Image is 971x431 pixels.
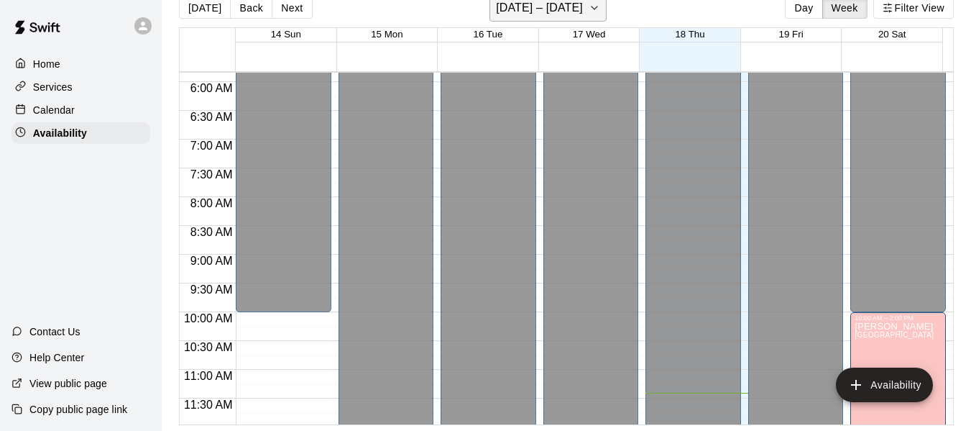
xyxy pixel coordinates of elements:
p: Services [33,80,73,94]
button: add [836,368,933,402]
p: Home [33,57,60,71]
button: 20 Sat [878,29,906,40]
span: 6:00 AM [187,82,236,94]
span: 9:30 AM [187,283,236,296]
div: 10:00 AM – 2:00 PM [855,314,942,322]
span: 7:00 AM [187,140,236,152]
button: 14 Sun [271,29,301,40]
span: 11:30 AM [180,399,236,411]
span: 6:30 AM [187,111,236,123]
button: 15 Mon [371,29,402,40]
span: 10:00 AM [180,312,236,325]
p: Calendar [33,103,75,117]
button: 18 Thu [675,29,704,40]
p: Availability [33,126,87,140]
span: 10:30 AM [180,341,236,353]
button: 16 Tue [474,29,503,40]
span: 9:00 AM [187,255,236,267]
span: 7:30 AM [187,168,236,181]
a: Calendar [11,99,150,121]
a: Home [11,53,150,75]
span: 8:30 AM [187,226,236,238]
p: Contact Us [29,325,80,339]
button: 19 Fri [779,29,804,40]
span: 8:00 AM [187,197,236,209]
p: View public page [29,376,107,391]
a: Services [11,76,150,98]
button: 17 Wed [573,29,606,40]
p: Copy public page link [29,402,127,417]
span: [GEOGRAPHIC_DATA] [855,331,934,339]
span: 11:00 AM [180,370,236,382]
p: Help Center [29,350,84,365]
a: Availability [11,122,150,144]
